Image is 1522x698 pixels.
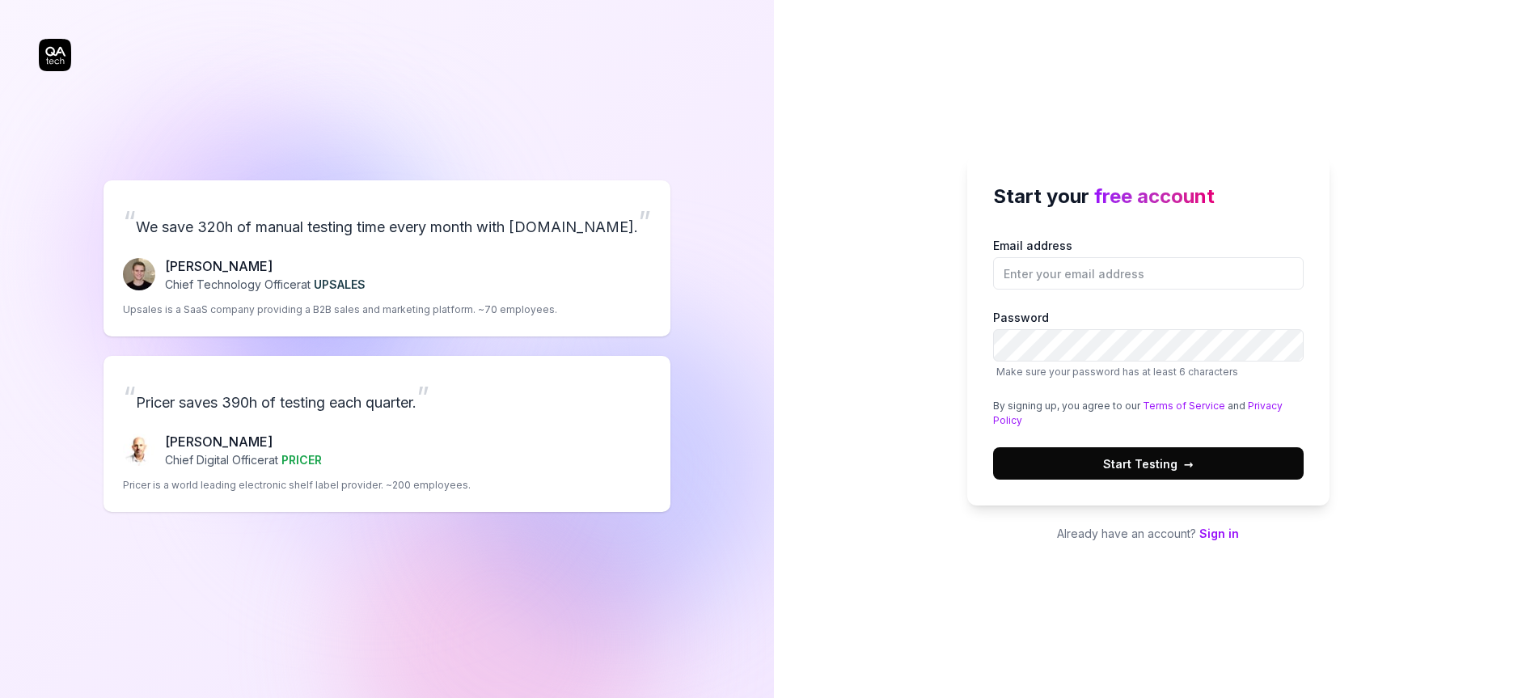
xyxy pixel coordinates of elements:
p: We save 320h of manual testing time every month with [DOMAIN_NAME]. [123,200,651,243]
input: PasswordMake sure your password has at least 6 characters [993,329,1304,362]
span: → [1184,455,1194,472]
label: Password [993,309,1304,379]
span: “ [123,379,136,415]
img: Fredrik Seidl [123,258,155,290]
span: ” [416,379,429,415]
p: [PERSON_NAME] [165,432,322,451]
a: Sign in [1199,527,1239,540]
input: Email address [993,257,1304,290]
p: [PERSON_NAME] [165,256,366,276]
span: Start Testing [1103,455,1194,472]
p: Chief Technology Officer at [165,276,366,293]
span: “ [123,204,136,239]
span: Make sure your password has at least 6 characters [996,366,1238,378]
h2: Start your [993,182,1304,211]
div: By signing up, you agree to our and [993,399,1304,428]
p: Already have an account? [967,525,1330,542]
span: PRICER [281,453,322,467]
span: ” [638,204,651,239]
a: Terms of Service [1143,400,1225,412]
span: UPSALES [314,277,366,291]
p: Pricer is a world leading electronic shelf label provider. ~200 employees. [123,478,471,493]
p: Chief Digital Officer at [165,451,322,468]
button: Start Testing→ [993,447,1304,480]
label: Email address [993,237,1304,290]
p: Upsales is a SaaS company providing a B2B sales and marketing platform. ~70 employees. [123,302,557,317]
span: free account [1094,184,1215,208]
img: Chris Chalkitis [123,434,155,466]
a: “We save 320h of manual testing time every month with [DOMAIN_NAME].”Fredrik Seidl[PERSON_NAME]Ch... [104,180,670,336]
a: “Pricer saves 390h of testing each quarter.”Chris Chalkitis[PERSON_NAME]Chief Digital Officerat P... [104,356,670,512]
p: Pricer saves 390h of testing each quarter. [123,375,651,419]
